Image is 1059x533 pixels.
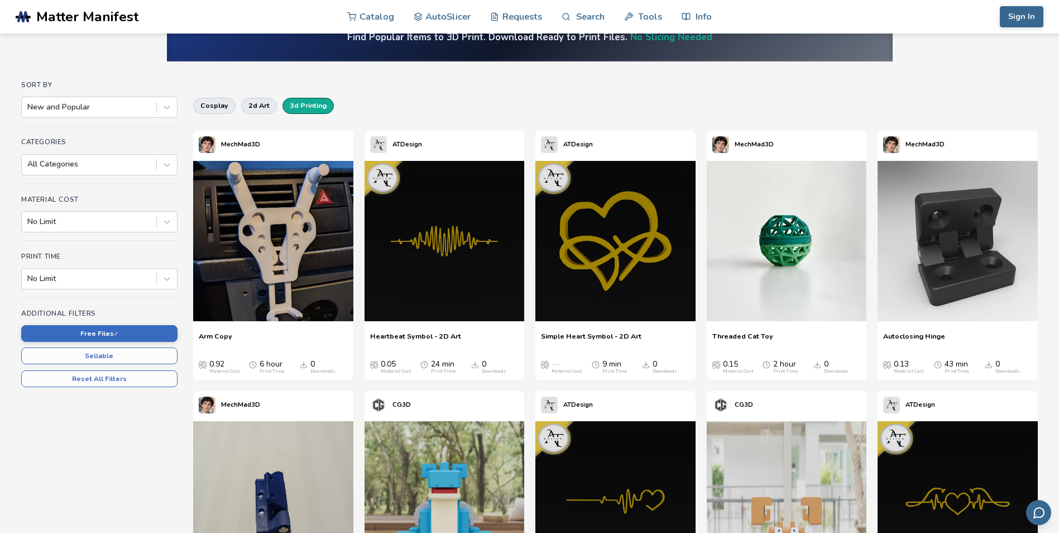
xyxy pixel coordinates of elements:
[653,369,677,374] div: Downloads
[21,325,178,342] button: Free Files✓
[27,103,30,112] input: New and Popular
[300,360,308,369] span: Downloads
[934,360,942,369] span: Average Print Time
[27,160,30,169] input: All Categories
[27,274,30,283] input: No Limit
[985,360,993,369] span: Downloads
[370,360,378,369] span: Average Cost
[21,81,178,89] h4: Sort By
[707,131,779,159] a: MechMad3D's profileMechMad3D
[563,399,593,411] p: ATDesign
[883,397,900,413] img: ATDesign's profile
[773,360,798,374] div: 2 hour
[541,332,641,349] a: Simple Heart Symbol - 2D Art
[471,360,479,369] span: Downloads
[260,360,284,374] div: 6 hour
[773,369,798,374] div: Print Time
[905,139,945,150] p: MechMad3D
[199,136,215,153] img: MechMad3D's profile
[431,369,456,374] div: Print Time
[995,369,1020,374] div: Downloads
[209,360,239,374] div: 0.92
[905,399,935,411] p: ATDesign
[735,139,774,150] p: MechMad3D
[723,369,753,374] div: Material Cost
[1000,6,1043,27] button: Sign In
[541,360,549,369] span: Average Cost
[21,253,178,260] h4: Print Time
[221,399,260,411] p: MechMad3D
[392,139,422,150] p: ATDesign
[883,136,900,153] img: MechMad3D's profile
[945,360,969,374] div: 43 min
[209,369,239,374] div: Material Cost
[365,391,416,419] a: CG3D's profileCG3D
[365,131,428,159] a: ATDesign's profileATDesign
[541,397,558,413] img: ATDesign's profile
[392,399,411,411] p: CG3D
[221,139,260,150] p: MechMad3D
[27,217,30,226] input: No Limit
[260,369,284,374] div: Print Time
[199,397,215,413] img: MechMad3D's profile
[883,332,945,349] a: Autoclosing Hinge
[282,98,334,113] button: 3d printing
[707,391,759,419] a: CG3D's profileCG3D
[945,369,969,374] div: Print Time
[193,98,236,113] button: cosplay
[813,360,821,369] span: Downloads
[431,360,456,374] div: 24 min
[712,332,773,349] span: Threaded Cat Toy
[642,360,650,369] span: Downloads
[1026,500,1051,525] button: Send feedback via email
[241,98,277,113] button: 2d art
[723,360,753,374] div: 0.15
[482,369,506,374] div: Downloads
[535,391,598,419] a: ATDesign's profileATDesign
[193,391,266,419] a: MechMad3D's profileMechMad3D
[878,131,950,159] a: MechMad3D's profileMechMad3D
[894,369,924,374] div: Material Cost
[735,399,753,411] p: CG3D
[370,332,461,349] a: Heartbeat Symbol - 2D Art
[653,360,677,374] div: 0
[824,369,849,374] div: Downloads
[712,397,729,413] img: CG3D's profile
[712,136,729,153] img: MechMad3D's profile
[199,360,207,369] span: Average Cost
[21,310,178,317] h4: Additional Filters
[21,348,178,364] button: Sellable
[370,136,387,153] img: ATDesign's profile
[347,31,712,44] h4: Find Popular Items to 3D Print. Download Ready to Print Files.
[602,369,627,374] div: Print Time
[199,332,232,349] a: Arm Copy
[630,31,712,44] a: No Slicing Needed
[541,136,558,153] img: ATDesign's profile
[36,9,138,25] span: Matter Manifest
[878,391,941,419] a: ATDesign's profileATDesign
[381,360,411,374] div: 0.05
[592,360,600,369] span: Average Print Time
[552,369,582,374] div: Material Cost
[310,369,335,374] div: Downloads
[535,131,598,159] a: ATDesign's profileATDesign
[712,360,720,369] span: Average Cost
[883,360,891,369] span: Average Cost
[21,370,178,387] button: Reset All Filters
[482,360,506,374] div: 0
[370,397,387,413] img: CG3D's profile
[193,131,266,159] a: MechMad3D's profileMechMad3D
[995,360,1020,374] div: 0
[21,138,178,146] h4: Categories
[563,139,593,150] p: ATDesign
[894,360,924,374] div: 0.13
[21,196,178,203] h4: Material Cost
[249,360,257,369] span: Average Print Time
[552,360,559,369] span: —
[824,360,849,374] div: 0
[602,360,627,374] div: 9 min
